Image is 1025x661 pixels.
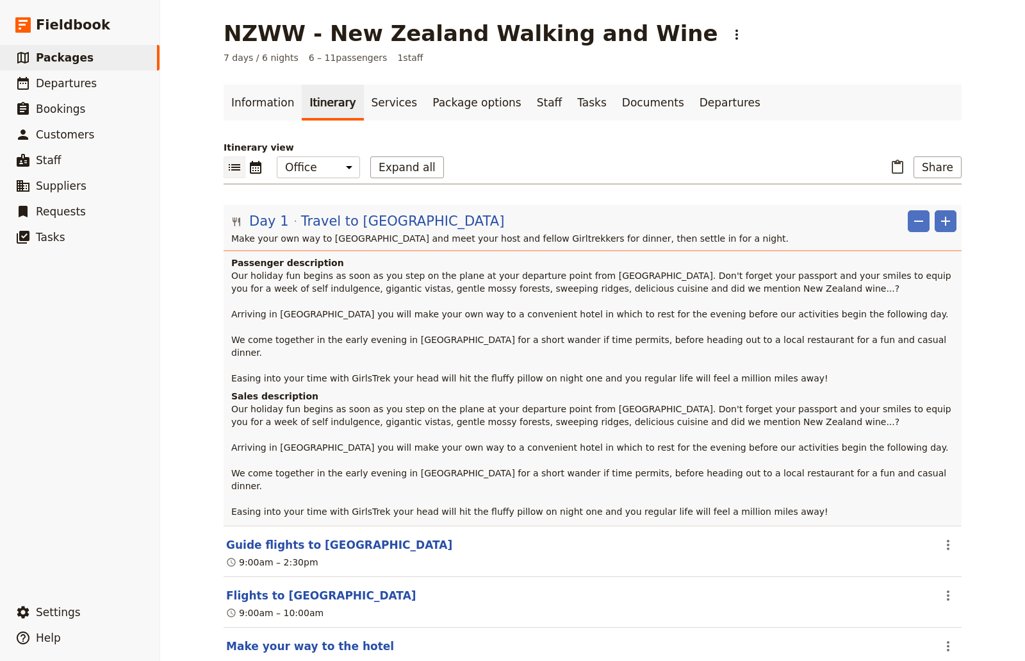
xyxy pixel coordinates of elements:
button: Actions [726,24,748,46]
button: Actions [937,635,959,657]
button: Calendar view [245,156,266,178]
a: Information [224,85,302,121]
span: Tasks [36,231,65,244]
a: Package options [425,85,529,121]
span: 1 staff [397,51,423,64]
span: Suppliers [36,180,86,192]
p: Itinerary view [224,141,962,154]
button: Add [935,210,956,232]
span: Customers [36,128,94,141]
span: Departures [36,77,97,90]
span: Requests [36,205,86,218]
button: Actions [937,585,959,607]
a: Itinerary [302,85,363,121]
a: Documents [614,85,692,121]
span: Staff [36,154,61,167]
button: Edit this itinerary item [226,537,452,553]
span: Bookings [36,103,85,115]
span: Packages [36,51,94,64]
h4: Passenger description [231,256,956,269]
span: Our holiday fun begins as soon as you step on the plane at your departure point from [GEOGRAPHIC_... [231,404,954,517]
a: Staff [529,85,570,121]
span: Help [36,632,61,644]
span: Fieldbook [36,15,110,35]
button: List view [224,156,245,178]
p: Make your own way to [GEOGRAPHIC_DATA] and meet your host and fellow Girltrekkers for dinner, the... [231,232,956,245]
span: 7 days / 6 nights [224,51,299,64]
a: Tasks [570,85,614,121]
button: Remove [908,210,930,232]
h1: NZWW - New Zealand Walking and Wine [224,21,718,46]
button: Edit this itinerary item [226,588,416,603]
button: Paste itinerary item [887,156,908,178]
a: Services [364,85,425,121]
button: Edit this itinerary item [226,639,394,654]
span: 6 – 11 passengers [309,51,388,64]
button: Actions [937,534,959,556]
button: Edit day information [231,212,504,231]
div: 9:00am – 2:30pm [226,556,318,569]
h4: Sales description [231,390,956,403]
button: Expand all [370,156,444,178]
a: Departures [692,85,768,121]
span: Settings [36,606,81,619]
div: 9:00am – 10:00am [226,607,324,619]
span: Day 1 [249,212,289,231]
span: Travel to [GEOGRAPHIC_DATA] [301,212,505,231]
button: Share [914,156,962,178]
span: Our holiday fun begins as soon as you step on the plane at your departure point from [GEOGRAPHIC_... [231,271,954,383]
